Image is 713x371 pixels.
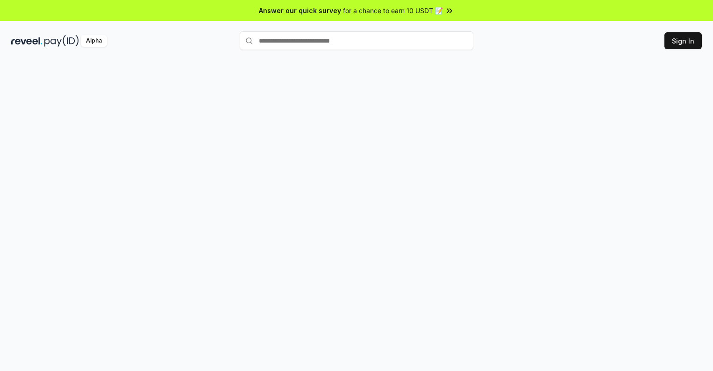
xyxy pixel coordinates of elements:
[664,32,702,49] button: Sign In
[343,6,443,15] span: for a chance to earn 10 USDT 📝
[11,35,43,47] img: reveel_dark
[81,35,107,47] div: Alpha
[44,35,79,47] img: pay_id
[259,6,341,15] span: Answer our quick survey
